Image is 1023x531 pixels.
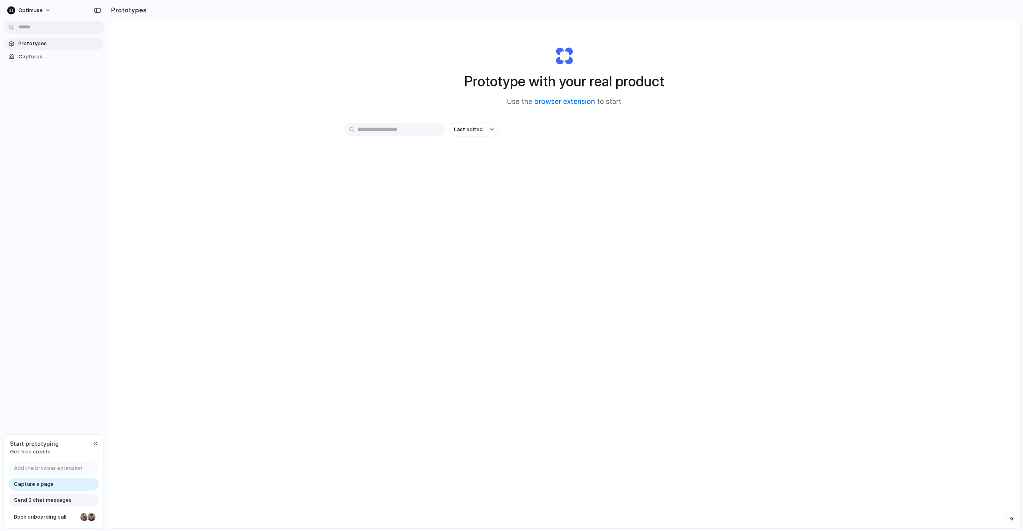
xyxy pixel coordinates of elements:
span: Last edited [454,126,483,134]
div: Nicole Kubica [80,512,89,522]
span: Use the to start [507,97,621,107]
a: browser extension [534,98,595,106]
h1: Prototype with your real product [464,71,664,92]
span: Captures [18,53,101,61]
span: Book onboarding call [14,513,77,521]
div: Christian Iacullo [87,512,96,522]
span: Add the browser extension [14,464,82,472]
span: Optimuse [18,6,43,14]
span: Get free credits [10,448,59,456]
span: Prototypes [18,40,101,48]
button: Optimuse [4,4,55,17]
a: Captures [4,51,104,63]
span: Start prototyping [10,439,59,448]
span: Send 3 chat messages [14,496,72,504]
h2: Prototypes [108,5,147,15]
a: Book onboarding call [8,511,99,523]
a: Prototypes [4,38,104,50]
button: Last edited [449,123,499,136]
span: Capture a page [14,480,54,488]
